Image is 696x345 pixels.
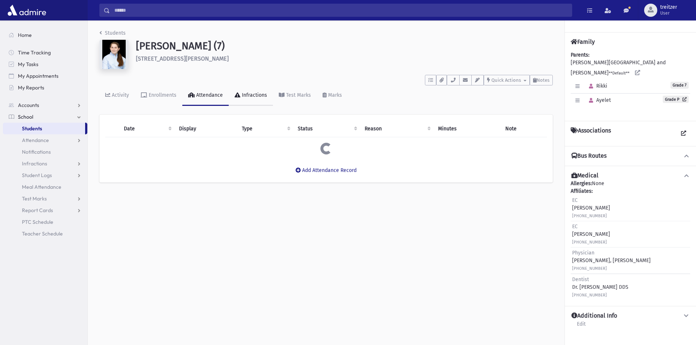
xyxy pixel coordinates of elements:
div: Activity [110,92,129,98]
th: Date [119,120,175,137]
a: My Reports [3,82,87,93]
a: Attendance [3,134,87,146]
span: EC [572,197,578,203]
a: Meal Attendance [3,181,87,193]
span: Quick Actions [491,77,521,83]
b: Affiliates: [571,188,593,194]
span: Time Tracking [18,49,51,56]
div: [PERSON_NAME] [572,223,610,246]
span: Accounts [18,102,39,108]
h4: Additional Info [571,312,617,320]
span: Student Logs [22,172,52,179]
nav: breadcrumb [99,29,126,40]
h1: [PERSON_NAME] (7) [136,40,553,52]
span: My Appointments [18,73,58,79]
img: 2QAAAAAAAAAAAAAAAAAAAAAAAAAAAAAAAAAAAAAAAAAAAAAAAAAAAAAAAAAAAAAAAAAAAAAAAAAAAAAAAAAAAAAAAAAAAAAAA... [99,40,129,69]
span: Grade 7 [670,82,689,89]
small: [PHONE_NUMBER] [572,293,607,298]
span: School [18,114,33,120]
span: Notes [537,77,549,83]
h4: Family [571,38,595,45]
h4: Medical [571,172,598,180]
div: [PERSON_NAME] [572,196,610,219]
a: Enrollments [135,85,182,106]
a: Test Marks [3,193,87,204]
div: Enrollments [147,92,176,98]
span: Students [22,125,42,132]
button: Quick Actions [484,75,530,85]
span: Notifications [22,149,51,155]
div: Infractions [240,92,267,98]
h6: [STREET_ADDRESS][PERSON_NAME] [136,55,553,62]
th: Display [175,120,237,137]
small: [PHONE_NUMBER] [572,214,607,218]
span: Dentist [572,276,589,283]
div: Marks [327,92,342,98]
a: Activity [99,85,135,106]
a: Time Tracking [3,47,87,58]
span: treitzer [660,4,677,10]
a: Attendance [182,85,229,106]
a: Infractions [3,158,87,169]
span: Ayelet [586,97,611,103]
div: [PERSON_NAME], [PERSON_NAME] [572,249,651,272]
a: Home [3,29,87,41]
h4: Associations [571,127,611,140]
button: Bus Routes [571,152,690,160]
b: Allergies: [571,180,592,187]
a: Infractions [229,85,273,106]
th: Minutes [434,120,501,137]
a: Report Cards [3,204,87,216]
th: Note [501,120,547,137]
span: Test Marks [22,195,47,202]
a: Edit [577,320,586,333]
b: Parents: [571,52,589,58]
div: None [571,180,690,300]
div: Dr. [PERSON_NAME] DDS [572,276,628,299]
a: Marks [317,85,348,106]
span: Teacher Schedule [22,230,63,237]
button: Additional Info [571,312,690,320]
a: PTC Schedule [3,216,87,228]
span: Rikki [586,83,607,89]
button: Medical [571,172,690,180]
span: Meal Attendance [22,184,61,190]
a: School [3,111,87,123]
button: Add Attendance Record [291,164,361,177]
a: My Tasks [3,58,87,70]
button: Notes [530,75,553,85]
a: Notifications [3,146,87,158]
small: [PHONE_NUMBER] [572,240,607,245]
div: Test Marks [285,92,311,98]
span: My Tasks [18,61,38,68]
div: Attendance [195,92,223,98]
h4: Bus Routes [571,152,606,160]
a: Grade P [663,96,689,103]
span: Infractions [22,160,47,167]
a: View all Associations [677,127,690,140]
a: Students [3,123,85,134]
span: Attendance [22,137,49,143]
span: Home [18,32,32,38]
span: EC [572,223,578,230]
th: Reason [360,120,434,137]
span: PTC Schedule [22,219,53,225]
th: Type [237,120,293,137]
span: User [660,10,677,16]
small: [PHONE_NUMBER] [572,266,607,271]
span: My Reports [18,84,44,91]
th: Status [293,120,360,137]
a: Test Marks [273,85,317,106]
a: Accounts [3,99,87,111]
input: Search [110,4,572,17]
span: Report Cards [22,207,53,214]
img: AdmirePro [6,3,48,18]
a: Students [99,30,126,36]
a: Teacher Schedule [3,228,87,239]
a: Student Logs [3,169,87,181]
a: My Appointments [3,70,87,82]
div: [PERSON_NAME][GEOGRAPHIC_DATA] and [PERSON_NAME] [571,51,690,115]
span: Physician [572,250,594,256]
